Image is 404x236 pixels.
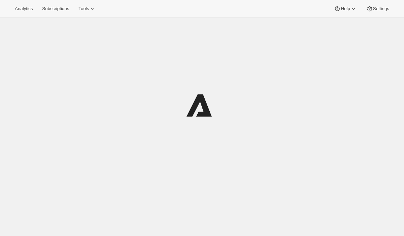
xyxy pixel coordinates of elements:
span: Analytics [15,6,33,11]
span: Subscriptions [42,6,69,11]
span: Help [341,6,350,11]
span: Tools [78,6,89,11]
button: Analytics [11,4,37,13]
button: Settings [362,4,393,13]
button: Help [330,4,361,13]
span: Settings [373,6,389,11]
button: Subscriptions [38,4,73,13]
button: Tools [74,4,100,13]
